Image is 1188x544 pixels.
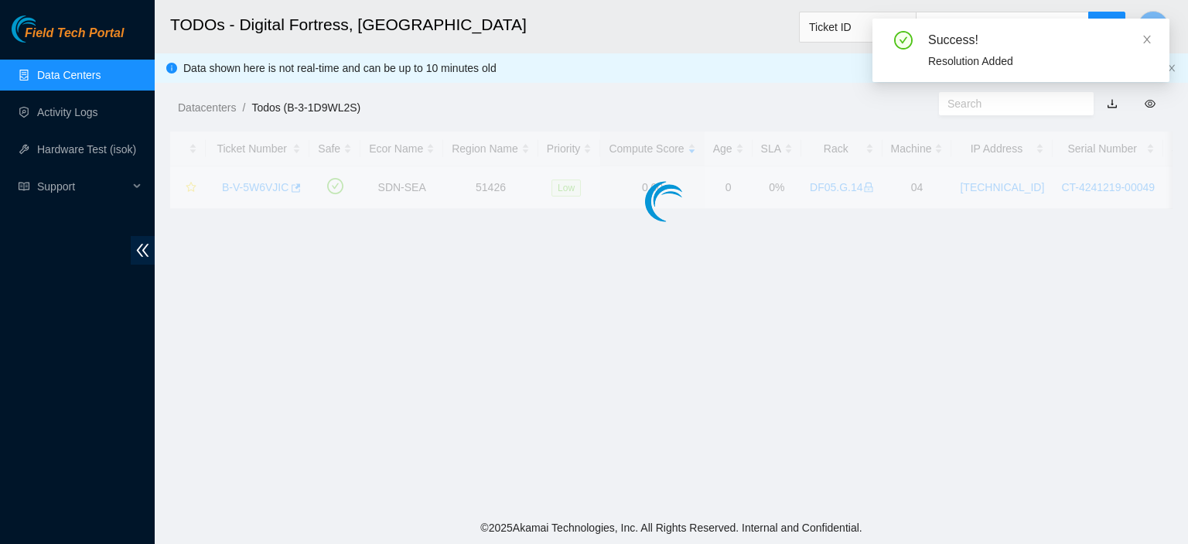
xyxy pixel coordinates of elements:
span: K [1149,17,1158,36]
button: close [1167,63,1176,74]
div: Success! [928,31,1151,50]
span: / [242,101,245,114]
span: read [19,181,29,192]
span: check-circle [894,31,913,50]
span: eye [1145,98,1156,109]
button: K [1138,11,1169,42]
img: Akamai Technologies [12,15,78,43]
button: download [1095,91,1129,116]
a: Activity Logs [37,106,98,118]
input: Search [947,95,1073,112]
input: Enter text here... [916,12,1089,43]
span: close [1142,34,1152,45]
a: Datacenters [178,101,236,114]
div: Resolution Added [928,53,1151,70]
span: double-left [131,236,155,265]
a: Akamai TechnologiesField Tech Portal [12,28,124,48]
span: Ticket ID [809,15,906,39]
a: Data Centers [37,69,101,81]
a: Todos (B-3-1D9WL2S) [251,101,360,114]
span: Support [37,171,128,202]
footer: © 2025 Akamai Technologies, Inc. All Rights Reserved. Internal and Confidential. [155,511,1188,544]
span: Field Tech Portal [25,26,124,41]
a: Hardware Test (isok) [37,143,136,156]
button: search [1088,12,1125,43]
